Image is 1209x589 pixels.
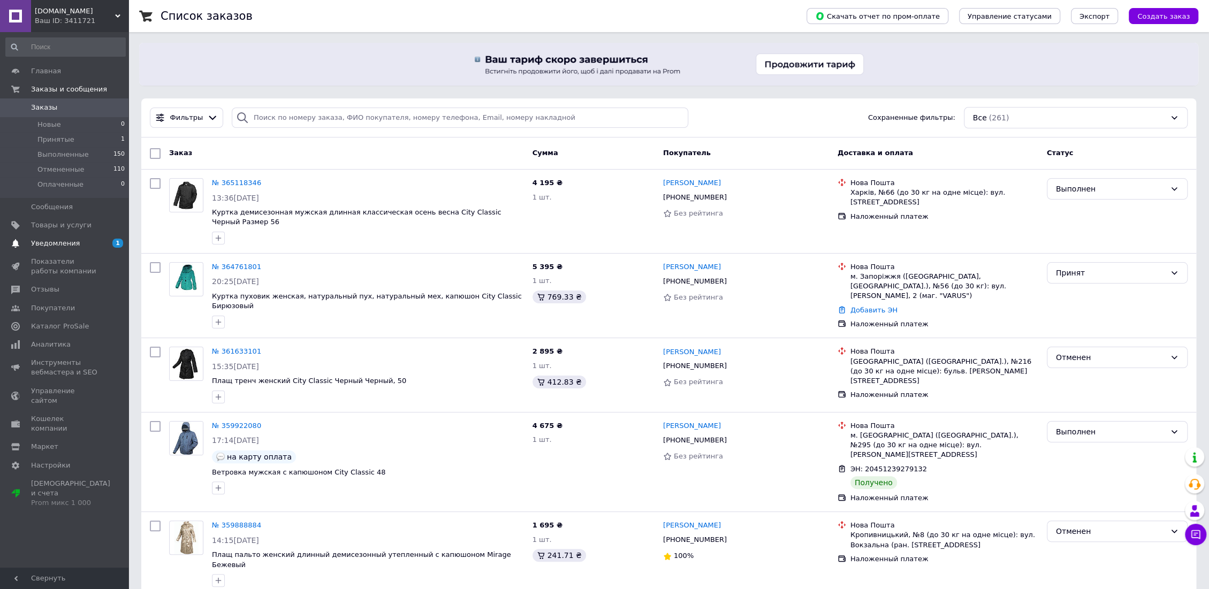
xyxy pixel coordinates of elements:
[169,178,203,212] a: Фото товару
[1137,12,1190,20] span: Создать заказ
[37,165,84,174] span: Отмененные
[170,422,203,455] img: Фото товару
[31,303,75,313] span: Покупатели
[31,461,70,470] span: Настройки
[212,536,259,545] span: 14:15[DATE]
[807,8,948,24] button: Скачать отчет по пром-оплате
[1185,524,1206,545] button: Чат с покупателем
[212,550,511,569] a: Плащ пальто женский длинный демисезонный утепленный с капюшоном Mirage Бежевый
[533,179,562,187] span: 4 195 ₴
[663,262,721,272] a: [PERSON_NAME]
[161,10,253,22] h1: Список заказов
[663,149,711,157] span: Покупатель
[1056,525,1166,537] div: Отменен
[1056,267,1166,279] div: Принят
[850,272,1038,301] div: м. Запоріжжя ([GEOGRAPHIC_DATA], [GEOGRAPHIC_DATA].), №56 (до 30 кг): вул. [PERSON_NAME], 2 (маг....
[674,378,723,386] span: Без рейтинга
[663,347,721,357] a: [PERSON_NAME]
[31,386,99,406] span: Управление сайтом
[674,552,694,560] span: 100%
[533,277,552,285] span: 1 шт.
[850,306,898,314] a: Добавить ЭН
[121,120,125,129] span: 0
[37,120,61,129] span: Новые
[212,362,259,371] span: 15:35[DATE]
[212,277,259,286] span: 20:25[DATE]
[850,530,1038,549] div: Кропивницький, №8 (до 30 кг на одне місце): вул. Вокзальна (ран. [STREET_ADDRESS]
[850,390,1038,400] div: Наложенный платеж
[674,452,723,460] span: Без рейтинга
[533,362,552,370] span: 1 шт.
[533,149,558,157] span: Сумма
[959,8,1060,24] button: Управление статусами
[35,16,128,26] div: Ваш ID: 3411721
[37,180,83,189] span: Оплаченные
[31,498,110,508] div: Prom микс 1 000
[31,414,99,433] span: Кошелек компании
[212,292,522,310] a: Куртка пуховик женская, натуральный пух, натуральный мех, капюшон City Classic Бирюзовый
[661,359,729,373] div: [PHONE_NUMBER]
[1056,351,1166,363] div: Отменен
[850,212,1038,221] div: Наложенный платеж
[216,453,225,461] img: :speech_balloon:
[31,285,59,294] span: Отзывы
[663,421,721,431] a: [PERSON_NAME]
[661,433,729,447] div: [PHONE_NUMBER]
[533,263,562,271] span: 5 395 ₴
[212,422,261,430] a: № 359922080
[1118,12,1198,20] a: Создать заказ
[850,493,1038,503] div: Наложенный платеж
[212,468,385,476] span: Ветровка мужская с капюшоном City Classic 48
[31,358,99,377] span: Инструменты вебмастера и SEO
[850,262,1038,272] div: Нова Пошта
[850,521,1038,530] div: Нова Пошта
[663,521,721,531] a: [PERSON_NAME]
[31,479,110,508] span: [DEMOGRAPHIC_DATA] и счета
[661,190,729,204] div: [PHONE_NUMBER]
[212,377,406,385] span: Плащ тренч женский City Classic Черный Черный, 50
[112,239,123,248] span: 1
[31,340,71,349] span: Аналитика
[31,66,61,76] span: Главная
[1071,8,1118,24] button: Экспорт
[850,178,1038,188] div: Нова Пошта
[31,85,107,94] span: Заказы и сообщения
[533,521,562,529] span: 1 695 ₴
[533,193,552,201] span: 1 шт.
[212,179,261,187] a: № 365118346
[212,194,259,202] span: 13:36[DATE]
[663,178,721,188] a: [PERSON_NAME]
[815,11,940,21] span: Скачать отчет по пром-оплате
[1056,426,1166,438] div: Выполнен
[31,442,58,452] span: Маркет
[113,165,125,174] span: 110
[850,431,1038,460] div: м. [GEOGRAPHIC_DATA] ([GEOGRAPHIC_DATA].), №295 (до 30 кг на одне місце): вул. [PERSON_NAME][STRE...
[212,436,259,445] span: 17:14[DATE]
[850,188,1038,207] div: Харків, №66 (до 30 кг на одне місце): вул. [STREET_ADDRESS]
[31,220,92,230] span: Товары и услуги
[31,202,73,212] span: Сообщения
[968,12,1052,20] span: Управление статусами
[674,293,723,301] span: Без рейтинга
[533,536,552,544] span: 1 шт.
[212,347,261,355] a: № 361633101
[169,262,203,296] a: Фото товару
[674,209,723,217] span: Без рейтинга
[170,348,203,380] img: Фото товару
[174,521,199,554] img: Фото товару
[838,149,913,157] span: Доставка и оплата
[973,112,987,123] span: Все
[5,37,126,57] input: Поиск
[121,180,125,189] span: 0
[232,108,688,128] input: Поиск по номеру заказа, ФИО покупателя, номеру телефона, Email, номеру накладной
[169,421,203,455] a: Фото товару
[850,476,897,489] div: Получено
[121,135,125,144] span: 1
[227,453,292,461] span: на карту оплата
[868,113,955,123] span: Сохраненные фильтры:
[31,257,99,276] span: Показатели работы компании
[533,422,562,430] span: 4 675 ₴
[533,435,552,443] span: 1 шт.
[463,43,875,86] img: Продовжити тариф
